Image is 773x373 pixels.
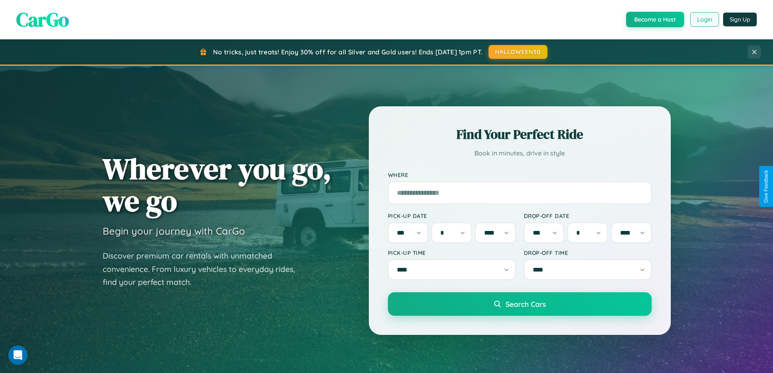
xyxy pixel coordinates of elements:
[626,12,684,27] button: Become a Host
[524,212,652,219] label: Drop-off Date
[388,147,652,159] p: Book in minutes, drive in style
[489,45,547,59] button: HALLOWEEN30
[388,292,652,316] button: Search Cars
[213,48,482,56] span: No tricks, just treats! Enjoy 30% off for all Silver and Gold users! Ends [DATE] 1pm PT.
[524,249,652,256] label: Drop-off Time
[388,249,516,256] label: Pick-up Time
[690,12,719,27] button: Login
[506,300,546,308] span: Search Cars
[103,153,332,217] h1: Wherever you go, we go
[16,6,69,33] span: CarGo
[103,249,306,289] p: Discover premium car rentals with unmatched convenience. From luxury vehicles to everyday rides, ...
[388,212,516,219] label: Pick-up Date
[388,171,652,178] label: Where
[723,13,757,26] button: Sign Up
[8,345,28,365] iframe: Intercom live chat
[103,225,245,237] h3: Begin your journey with CarGo
[388,125,652,143] h2: Find Your Perfect Ride
[763,170,769,203] div: Give Feedback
